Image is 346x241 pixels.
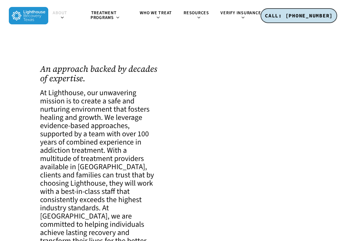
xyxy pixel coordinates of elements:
[75,11,136,21] a: Treatment Programs
[220,10,261,16] span: Verify Insurance
[48,11,75,21] a: About
[184,10,209,16] span: Resources
[53,10,67,16] span: About
[91,10,116,21] span: Treatment Programs
[261,8,337,23] a: CALL: [PHONE_NUMBER]
[136,11,179,21] a: Who We Treat
[265,12,333,19] span: CALL: [PHONE_NUMBER]
[140,10,172,16] span: Who We Treat
[9,7,48,24] img: Lighthouse Recovery Texas
[179,11,216,21] a: Resources
[40,64,159,84] h1: An approach backed by decades of expertise.
[217,11,268,21] a: Verify Insurance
